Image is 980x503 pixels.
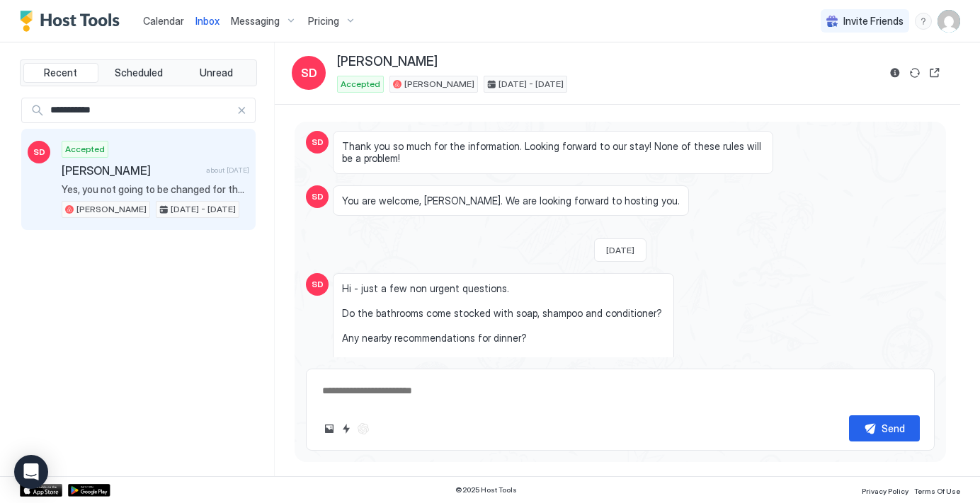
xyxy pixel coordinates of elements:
[20,59,257,86] div: tab-group
[143,15,184,27] span: Calendar
[926,64,943,81] button: Open reservation
[178,63,253,83] button: Unread
[76,203,147,216] span: [PERSON_NAME]
[342,140,764,165] span: Thank you so much for the information. Looking forward to our stay! None of these rules will be a...
[606,245,634,255] span: [DATE]
[14,455,48,489] div: Open Intercom Messenger
[62,183,249,196] span: Yes, you not going to be changed for the late check out.
[342,195,680,207] span: You are welcome, [PERSON_NAME]. We are looking forward to hosting you.
[101,63,176,83] button: Scheduled
[62,163,200,178] span: [PERSON_NAME]
[301,64,317,81] span: SD
[849,415,920,441] button: Send
[887,64,904,81] button: Reservation information
[321,420,338,437] button: Upload image
[231,15,280,28] span: Messaging
[938,10,960,33] div: User profile
[338,420,355,437] button: Quick reply
[195,13,220,28] a: Inbox
[862,487,908,495] span: Privacy Policy
[312,190,324,203] span: SD
[312,136,324,149] span: SD
[33,146,45,158] span: SD
[65,143,105,156] span: Accepted
[455,485,517,495] span: © 2025 Host Tools
[914,482,960,497] a: Terms Of Use
[195,15,220,27] span: Inbox
[914,487,960,495] span: Terms Of Use
[143,13,184,28] a: Calendar
[23,63,98,83] button: Recent
[115,67,163,79] span: Scheduled
[342,282,665,369] span: Hi - just a few non urgent questions. Do the bathrooms come stocked with soap, shampoo and condit...
[882,421,905,436] div: Send
[68,484,110,497] a: Google Play Store
[20,484,62,497] a: App Store
[308,15,339,28] span: Pricing
[498,78,564,91] span: [DATE] - [DATE]
[843,15,904,28] span: Invite Friends
[44,67,77,79] span: Recent
[404,78,474,91] span: [PERSON_NAME]
[906,64,923,81] button: Sync reservation
[45,98,237,122] input: Input Field
[915,13,932,30] div: menu
[862,482,908,497] a: Privacy Policy
[171,203,236,216] span: [DATE] - [DATE]
[200,67,233,79] span: Unread
[337,54,438,70] span: [PERSON_NAME]
[312,278,324,291] span: SD
[206,166,249,175] span: about [DATE]
[341,78,380,91] span: Accepted
[20,11,126,32] a: Host Tools Logo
